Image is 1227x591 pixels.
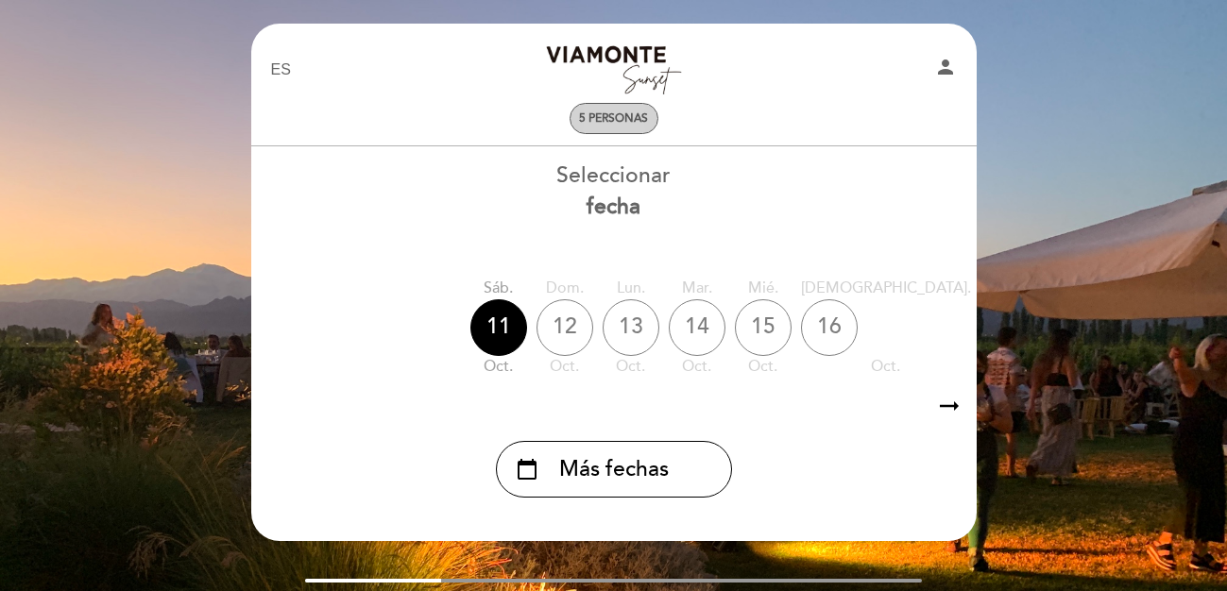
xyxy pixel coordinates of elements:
div: oct. [735,356,792,378]
div: 11 [470,299,527,356]
div: lun. [603,278,659,299]
span: 5 personas [579,111,648,126]
div: mar. [669,278,725,299]
b: fecha [587,194,640,220]
div: 13 [603,299,659,356]
div: oct. [537,356,593,378]
a: Bodega [PERSON_NAME] Sunset [496,44,732,96]
div: oct. [801,356,971,378]
span: Más fechas [559,454,669,485]
i: calendar_today [516,453,538,485]
div: sáb. [470,278,527,299]
div: oct. [603,356,659,378]
div: oct. [669,356,725,378]
div: mié. [735,278,792,299]
i: arrow_right_alt [935,386,963,427]
div: oct. [470,356,527,378]
div: dom. [537,278,593,299]
button: person [934,56,957,85]
div: 14 [669,299,725,356]
div: 15 [735,299,792,356]
div: [DEMOGRAPHIC_DATA]. [801,278,971,299]
div: Seleccionar [250,160,978,223]
div: 16 [801,299,858,356]
div: 12 [537,299,593,356]
i: person [934,56,957,78]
